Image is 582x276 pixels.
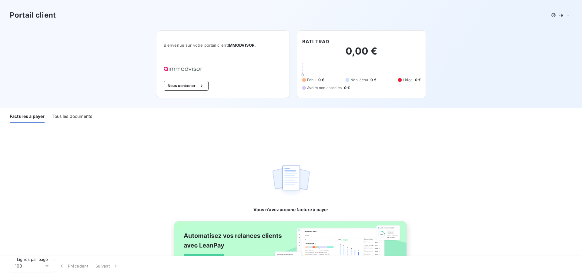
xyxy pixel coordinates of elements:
img: Company logo [164,67,202,71]
span: 0 € [370,77,376,83]
span: IMMODVISOR [228,43,255,48]
h6: BATI TRAD [302,38,329,45]
span: 0 € [344,85,350,91]
span: 0 € [318,77,324,83]
button: Nous contacter [164,81,209,91]
span: 0 [301,72,304,77]
span: Litige [403,77,413,83]
h3: Portail client [10,10,56,21]
span: 100 [15,263,22,269]
span: Vous n’avez aucune facture à payer [253,207,328,213]
span: Non-échu [350,77,368,83]
span: Échu [307,77,316,83]
button: Suivant [92,260,122,272]
button: Précédent [55,260,92,272]
span: FR [558,13,563,18]
img: empty state [272,162,310,199]
span: 0 € [415,77,421,83]
div: Factures à payer [10,110,45,123]
span: Bienvenue sur votre portail client . [164,43,282,48]
h2: 0,00 € [302,45,421,63]
span: Avoirs non associés [307,85,342,91]
div: Tous les documents [52,110,92,123]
